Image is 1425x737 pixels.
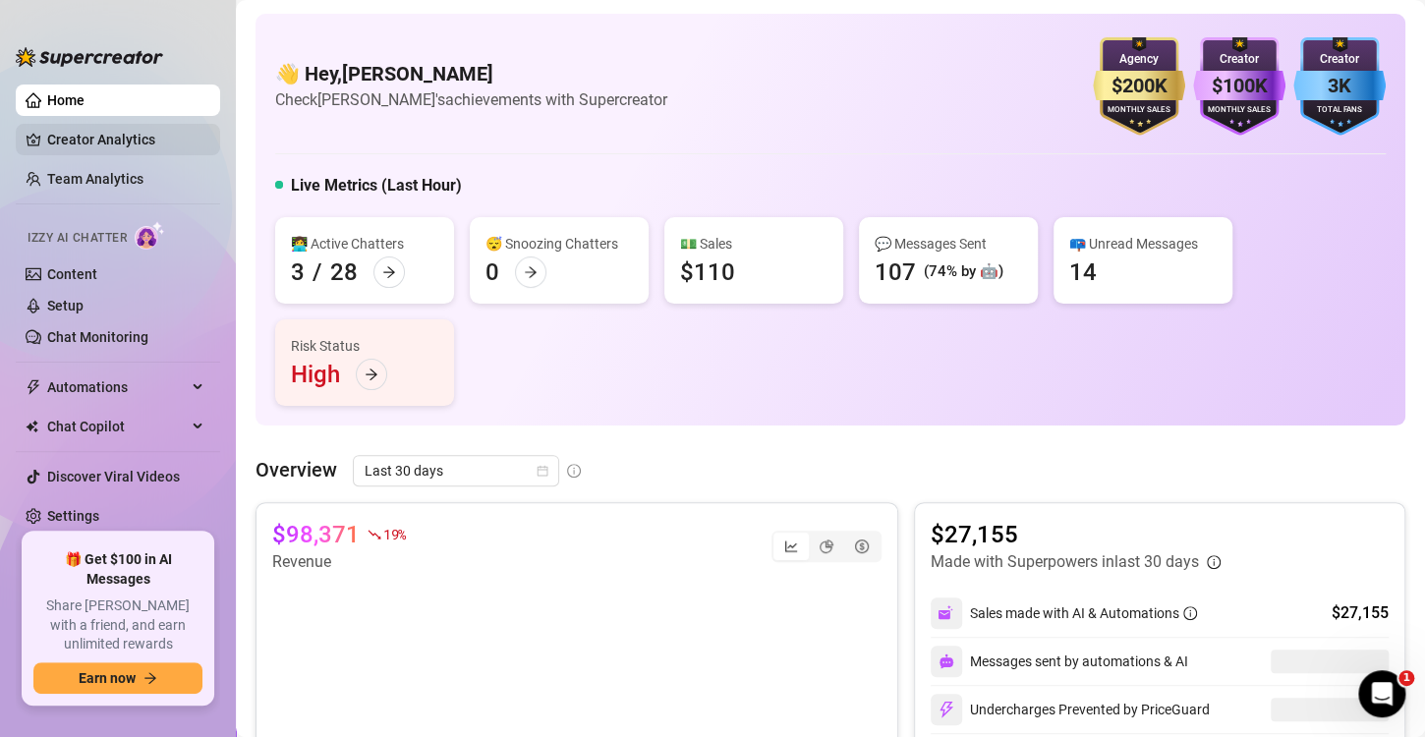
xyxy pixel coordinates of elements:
[28,229,127,248] span: Izzy AI Chatter
[26,420,38,433] img: Chat Copilot
[1069,256,1097,288] div: 14
[47,411,187,442] span: Chat Copilot
[680,256,735,288] div: $110
[47,124,204,155] a: Creator Analytics
[135,221,165,250] img: AI Chatter
[1093,71,1185,101] div: $200K
[272,519,360,550] article: $98,371
[1293,37,1386,136] img: blue-badge-DgoSNQY1.svg
[1193,37,1285,136] img: purple-badge-B9DA21FR.svg
[1293,50,1386,69] div: Creator
[365,368,378,381] span: arrow-right
[16,47,163,67] img: logo-BBDzfeDw.svg
[47,92,85,108] a: Home
[33,550,202,589] span: 🎁 Get $100 in AI Messages
[1093,104,1185,117] div: Monthly Sales
[1193,71,1285,101] div: $100K
[938,701,955,718] img: svg%3e
[33,662,202,694] button: Earn nowarrow-right
[33,596,202,654] span: Share [PERSON_NAME] with a friend, and earn unlimited rewards
[1398,670,1414,686] span: 1
[47,171,143,187] a: Team Analytics
[784,539,798,553] span: line-chart
[383,525,406,543] span: 19 %
[291,174,462,198] h5: Live Metrics (Last Hour)
[970,602,1197,624] div: Sales made with AI & Automations
[365,456,547,485] span: Last 30 days
[1183,606,1197,620] span: info-circle
[771,531,882,562] div: segmented control
[47,508,99,524] a: Settings
[47,298,84,313] a: Setup
[938,604,955,622] img: svg%3e
[47,329,148,345] a: Chat Monitoring
[485,256,499,288] div: 0
[680,233,827,255] div: 💵 Sales
[855,539,869,553] span: dollar-circle
[143,671,157,685] span: arrow-right
[1293,71,1386,101] div: 3K
[1293,104,1386,117] div: Total Fans
[368,528,381,541] span: fall
[875,233,1022,255] div: 💬 Messages Sent
[47,469,180,484] a: Discover Viral Videos
[1193,50,1285,69] div: Creator
[47,371,187,403] span: Automations
[567,464,581,478] span: info-circle
[1207,555,1221,569] span: info-circle
[820,539,833,553] span: pie-chart
[330,256,358,288] div: 28
[537,465,548,477] span: calendar
[256,455,337,484] article: Overview
[1093,37,1185,136] img: gold-badge-CigiZidd.svg
[1093,50,1185,69] div: Agency
[47,266,97,282] a: Content
[485,233,633,255] div: 😴 Snoozing Chatters
[275,60,667,87] h4: 👋 Hey, [PERSON_NAME]
[524,265,538,279] span: arrow-right
[272,550,406,574] article: Revenue
[931,550,1199,574] article: Made with Superpowers in last 30 days
[931,646,1188,677] div: Messages sent by automations & AI
[1332,601,1389,625] div: $27,155
[875,256,916,288] div: 107
[1193,104,1285,117] div: Monthly Sales
[931,694,1210,725] div: Undercharges Prevented by PriceGuard
[26,379,41,395] span: thunderbolt
[931,519,1221,550] article: $27,155
[291,335,438,357] div: Risk Status
[291,233,438,255] div: 👩‍💻 Active Chatters
[924,260,1003,284] div: (74% by 🤖)
[291,256,305,288] div: 3
[275,87,667,112] article: Check [PERSON_NAME]'s achievements with Supercreator
[939,653,954,669] img: svg%3e
[1069,233,1217,255] div: 📪 Unread Messages
[382,265,396,279] span: arrow-right
[1358,670,1405,717] iframe: Intercom live chat
[79,670,136,686] span: Earn now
